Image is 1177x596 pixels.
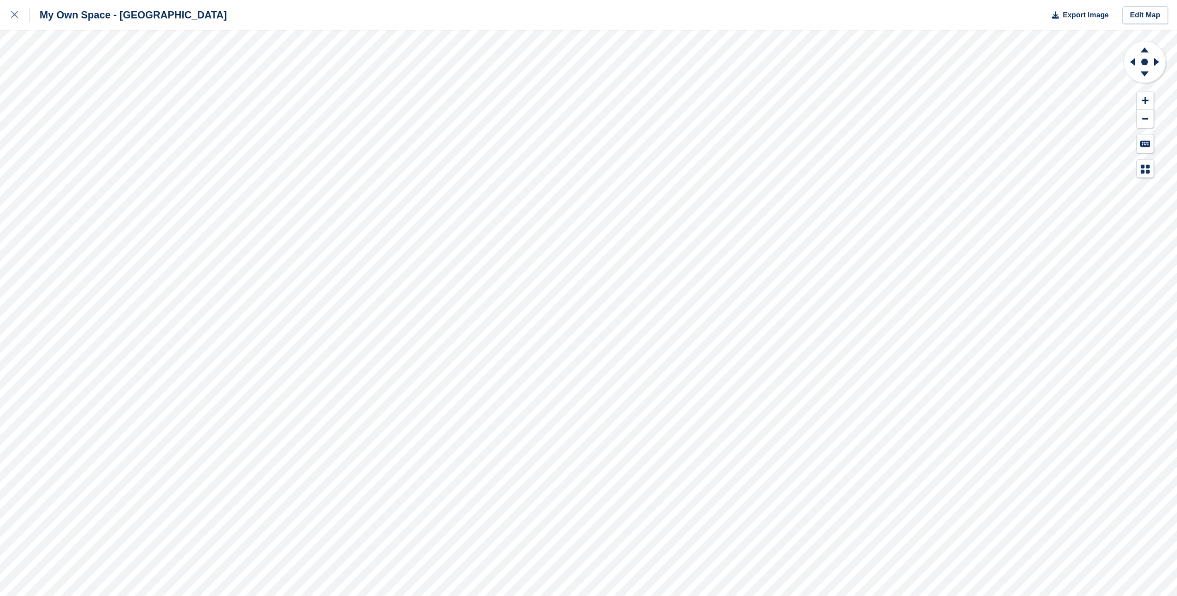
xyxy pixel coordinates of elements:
button: Zoom Out [1137,110,1154,128]
button: Map Legend [1137,160,1154,178]
a: Edit Map [1122,6,1168,25]
button: Zoom In [1137,92,1154,110]
div: My Own Space - [GEOGRAPHIC_DATA] [30,8,227,22]
button: Export Image [1045,6,1109,25]
button: Keyboard Shortcuts [1137,134,1154,153]
span: Export Image [1062,9,1108,21]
